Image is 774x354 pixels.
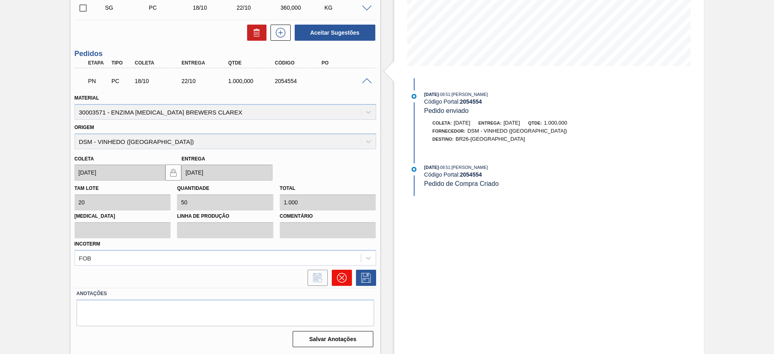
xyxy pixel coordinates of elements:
[528,121,542,125] span: Qtde:
[424,107,468,114] span: Pedido enviado
[439,92,450,97] span: - 08:51
[433,121,452,125] span: Coleta:
[439,165,450,170] span: - 08:51
[88,78,108,84] p: PN
[424,92,439,97] span: [DATE]
[147,4,196,11] div: Pedido de Compra
[109,60,133,66] div: Tipo
[75,95,99,101] label: Material
[320,60,372,66] div: PO
[504,120,520,126] span: [DATE]
[273,60,325,66] div: Código
[266,25,291,41] div: Nova sugestão
[179,78,232,84] div: 22/10/2025
[75,185,99,191] label: Tam lote
[412,94,416,99] img: atual
[460,171,482,178] strong: 2054554
[169,168,178,177] img: locked
[75,165,166,181] input: dd/mm/yyyy
[456,136,525,142] span: BR26-[GEOGRAPHIC_DATA]
[304,270,328,286] div: Informar alteração no pedido
[191,4,239,11] div: 18/10/2025
[133,78,185,84] div: 18/10/2025
[181,165,273,181] input: dd/mm/yyyy
[460,98,482,105] strong: 2054554
[226,78,279,84] div: 1.000,000
[273,78,325,84] div: 2054554
[77,288,374,300] label: Anotações
[235,4,283,11] div: 22/10/2025
[322,4,371,11] div: KG
[412,167,416,172] img: atual
[450,92,488,97] span: : [PERSON_NAME]
[243,25,266,41] div: Excluir Sugestões
[544,120,567,126] span: 1.000,000
[133,60,185,66] div: Coleta
[279,4,327,11] div: 360,000
[79,254,92,261] div: FOB
[467,128,567,134] span: DSM - VINHEDO ([GEOGRAPHIC_DATA])
[295,25,375,41] button: Aceitar Sugestões
[75,125,94,130] label: Origem
[328,270,352,286] div: Cancelar pedido
[424,98,616,105] div: Código Portal:
[86,60,110,66] div: Etapa
[352,270,376,286] div: Salvar Pedido
[86,72,110,90] div: Pedido em Negociação
[177,185,209,191] label: Quantidade
[75,241,100,247] label: Incoterm
[177,210,273,222] label: Linha de Produção
[109,78,133,84] div: Pedido de Compra
[433,137,454,142] span: Destino:
[226,60,279,66] div: Qtde
[291,24,376,42] div: Aceitar Sugestões
[179,60,232,66] div: Entrega
[424,171,616,178] div: Código Portal:
[103,4,152,11] div: Sugestão Criada
[165,165,181,181] button: locked
[181,156,205,162] label: Entrega
[454,120,470,126] span: [DATE]
[293,331,373,347] button: Salvar Anotações
[280,185,295,191] label: Total
[450,165,488,170] span: : [PERSON_NAME]
[75,156,94,162] label: Coleta
[280,210,376,222] label: Comentário
[424,165,439,170] span: [DATE]
[75,50,376,58] h3: Pedidos
[479,121,501,125] span: Entrega:
[433,129,466,133] span: Fornecedor:
[424,180,499,187] span: Pedido de Compra Criado
[75,210,171,222] label: [MEDICAL_DATA]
